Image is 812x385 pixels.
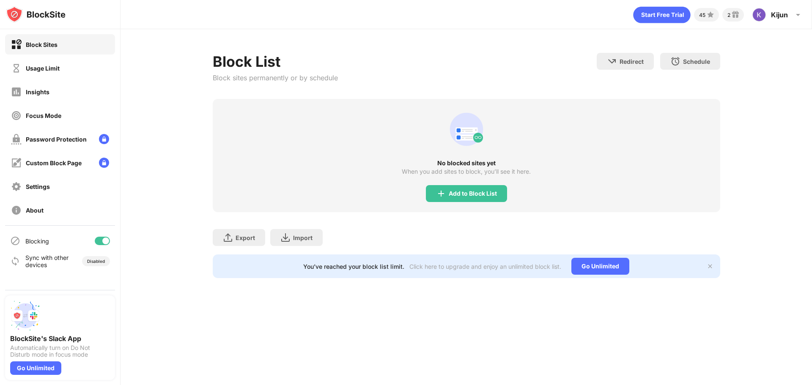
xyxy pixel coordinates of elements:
div: Import [293,234,313,241]
div: animation [633,6,691,23]
div: 2 [727,12,730,18]
div: Custom Block Page [26,159,82,167]
div: Export [236,234,255,241]
div: Automatically turn on Do Not Disturb mode in focus mode [10,344,110,358]
img: settings-off.svg [11,181,22,192]
div: About [26,207,44,214]
img: about-off.svg [11,205,22,216]
div: Focus Mode [26,112,61,119]
div: Kijun [771,11,788,19]
div: Insights [26,88,49,96]
img: push-slack.svg [10,300,41,331]
div: animation [446,109,487,150]
div: Go Unlimited [10,361,61,375]
div: Usage Limit [26,65,60,72]
img: blocking-icon.svg [10,236,20,246]
div: Password Protection [26,136,87,143]
div: Settings [26,183,50,190]
img: customize-block-page-off.svg [11,158,22,168]
img: ACg8ocJtQw6RtxxoEddz9BXu20u2RhEHVPF1cYg6HhrNes6J0UaRFQ=s96-c [752,8,766,22]
div: Schedule [683,58,710,65]
div: Block sites permanently or by schedule [213,74,338,82]
img: lock-menu.svg [99,158,109,168]
div: When you add sites to block, you’ll see it here. [402,168,531,175]
div: Add to Block List [449,190,497,197]
div: Disabled [87,259,105,264]
img: time-usage-off.svg [11,63,22,74]
div: No blocked sites yet [213,160,720,167]
div: Block Sites [26,41,58,48]
img: logo-blocksite.svg [6,6,66,23]
img: insights-off.svg [11,87,22,97]
div: Blocking [25,238,49,245]
div: Block List [213,53,338,70]
div: 45 [699,12,705,18]
img: sync-icon.svg [10,256,20,266]
div: You’ve reached your block list limit. [303,263,404,270]
img: block-on.svg [11,39,22,50]
img: lock-menu.svg [99,134,109,144]
div: Sync with other devices [25,254,69,268]
img: focus-off.svg [11,110,22,121]
img: password-protection-off.svg [11,134,22,145]
div: Click here to upgrade and enjoy an unlimited block list. [409,263,561,270]
img: reward-small.svg [730,10,741,20]
img: points-small.svg [705,10,716,20]
img: x-button.svg [707,263,713,270]
div: BlockSite's Slack App [10,334,110,343]
div: Go Unlimited [571,258,629,275]
div: Redirect [620,58,644,65]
